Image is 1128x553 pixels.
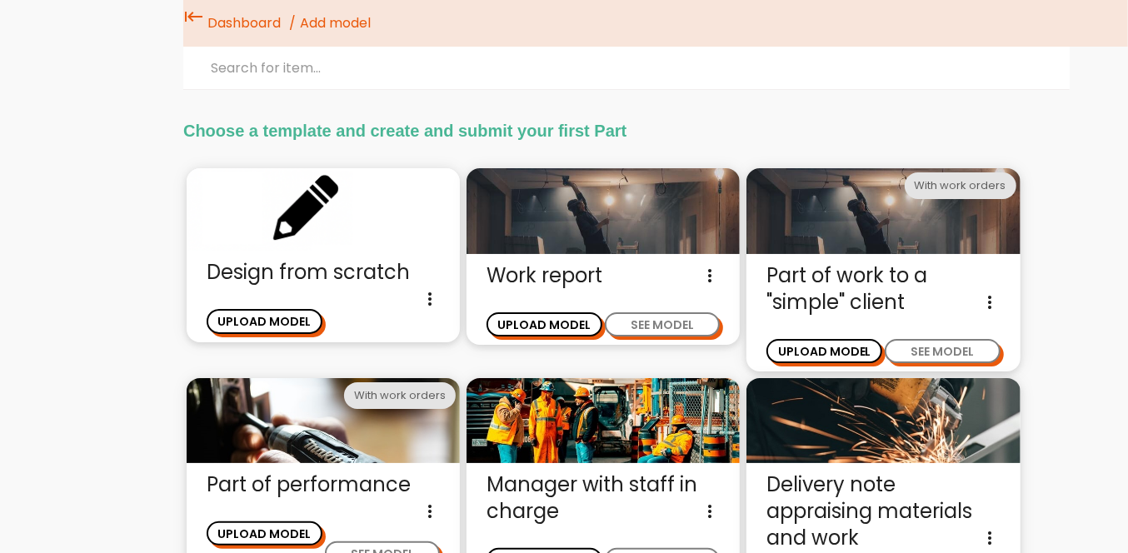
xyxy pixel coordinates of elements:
font: more_vert [700,266,720,286]
button: UPLOAD MODEL [207,521,322,546]
button: UPLOAD MODEL [207,309,322,333]
font: Add model [300,13,371,32]
font: Manager with staff in charge [487,471,697,525]
font: more_vert [700,501,720,521]
font: Part of performance [207,471,411,498]
font: more_vert [981,528,1001,548]
font: Design from scratch [207,258,410,286]
img: partediariooperario.jpg [467,168,740,254]
font: Work report [487,262,602,289]
img: encargado.jpg [467,378,740,464]
button: SEE MODEL [885,339,1001,363]
font: more_vert [981,292,1001,312]
font: Choose a template and create and submit your first Part [183,122,626,140]
font: Part of work to a "simple" client [766,262,927,316]
font: UPLOAD MODEL [498,316,591,333]
input: Search for item... [183,47,1070,90]
font: UPLOAD MODEL [217,313,311,330]
font: keyboard_tab [183,7,203,27]
img: actuacion.jpg [187,378,460,464]
font: Dashboard [207,13,281,32]
font: With work orders [354,387,446,403]
font: UPLOAD MODEL [217,526,311,542]
font: SEE MODEL [631,316,694,333]
img: partediariooperario.jpg [746,168,1020,254]
font: more_vert [420,289,440,309]
button: UPLOAD MODEL [766,339,882,363]
font: more_vert [420,501,440,521]
button: UPLOAD MODEL [487,312,602,336]
img: trabajos.jpg [746,378,1020,463]
font: SEE MODEL [911,343,974,360]
button: SEE MODEL [605,312,721,336]
img: enblanco.png [187,168,460,251]
font: Delivery note appraising materials and work [766,471,972,551]
font: With work orders [915,177,1006,193]
font: UPLOAD MODEL [778,343,871,360]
